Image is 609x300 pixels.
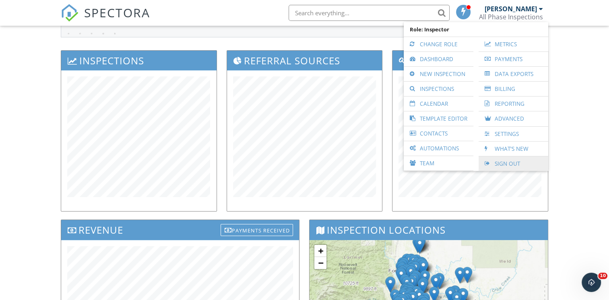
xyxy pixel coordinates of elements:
[408,97,469,111] a: Calendar
[227,51,382,70] h3: Referral Sources
[221,224,293,236] div: Payments Received
[408,52,469,66] a: Dashboard
[408,126,469,141] a: Contacts
[485,5,537,13] div: [PERSON_NAME]
[479,13,543,21] div: All Phase Inspections
[582,273,601,292] iframe: Intercom live chat
[483,127,544,141] a: Settings
[84,4,150,21] span: SPECTORA
[314,257,326,269] a: Zoom out
[289,5,450,21] input: Search everything...
[392,51,547,70] h3: Top Agents
[598,273,607,279] span: 10
[310,220,547,240] h3: Inspection Locations
[483,82,544,96] a: Billing
[408,37,469,51] a: Change Role
[483,156,544,171] a: Sign Out
[483,142,544,156] a: What's New
[61,51,216,70] h3: Inspections
[61,220,299,240] h3: Revenue
[408,141,469,156] a: Automations
[221,222,293,235] a: Payments Received
[408,67,469,81] a: New Inspection
[314,245,326,257] a: Zoom in
[61,11,150,28] a: SPECTORA
[408,111,469,126] a: Template Editor
[408,22,544,37] span: Role: Inspector
[483,111,544,126] a: Advanced
[61,4,78,22] img: The Best Home Inspection Software - Spectora
[483,37,544,51] a: Metrics
[483,67,544,81] a: Data Exports
[408,156,469,171] a: Team
[483,52,544,66] a: Payments
[483,97,544,111] a: Reporting
[408,82,469,96] a: Inspections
